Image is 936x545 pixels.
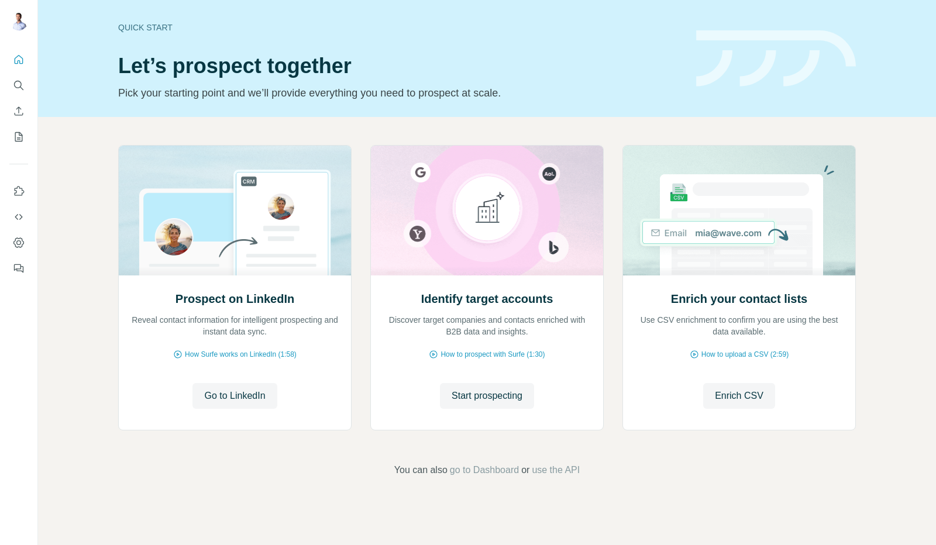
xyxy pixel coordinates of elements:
[204,389,265,403] span: Go to LinkedIn
[622,146,856,275] img: Enrich your contact lists
[118,85,682,101] p: Pick your starting point and we’ll provide everything you need to prospect at scale.
[9,126,28,147] button: My lists
[532,463,580,477] button: use the API
[118,146,352,275] img: Prospect on LinkedIn
[192,383,277,409] button: Go to LinkedIn
[118,54,682,78] h1: Let’s prospect together
[9,75,28,96] button: Search
[701,349,789,360] span: How to upload a CSV (2:59)
[9,181,28,202] button: Use Surfe on LinkedIn
[703,383,775,409] button: Enrich CSV
[440,383,534,409] button: Start prospecting
[9,12,28,30] img: Avatar
[185,349,297,360] span: How Surfe works on LinkedIn (1:58)
[394,463,448,477] span: You can also
[696,30,856,87] img: banner
[130,314,339,337] p: Reveal contact information for intelligent prospecting and instant data sync.
[635,314,844,337] p: Use CSV enrichment to confirm you are using the best data available.
[9,206,28,227] button: Use Surfe API
[383,314,591,337] p: Discover target companies and contacts enriched with B2B data and insights.
[9,49,28,70] button: Quick start
[450,463,519,477] button: go to Dashboard
[370,146,604,275] img: Identify target accounts
[715,389,763,403] span: Enrich CSV
[521,463,529,477] span: or
[452,389,522,403] span: Start prospecting
[441,349,545,360] span: How to prospect with Surfe (1:30)
[175,291,294,307] h2: Prospect on LinkedIn
[9,258,28,279] button: Feedback
[9,232,28,253] button: Dashboard
[671,291,807,307] h2: Enrich your contact lists
[9,101,28,122] button: Enrich CSV
[118,22,682,33] div: Quick start
[421,291,553,307] h2: Identify target accounts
